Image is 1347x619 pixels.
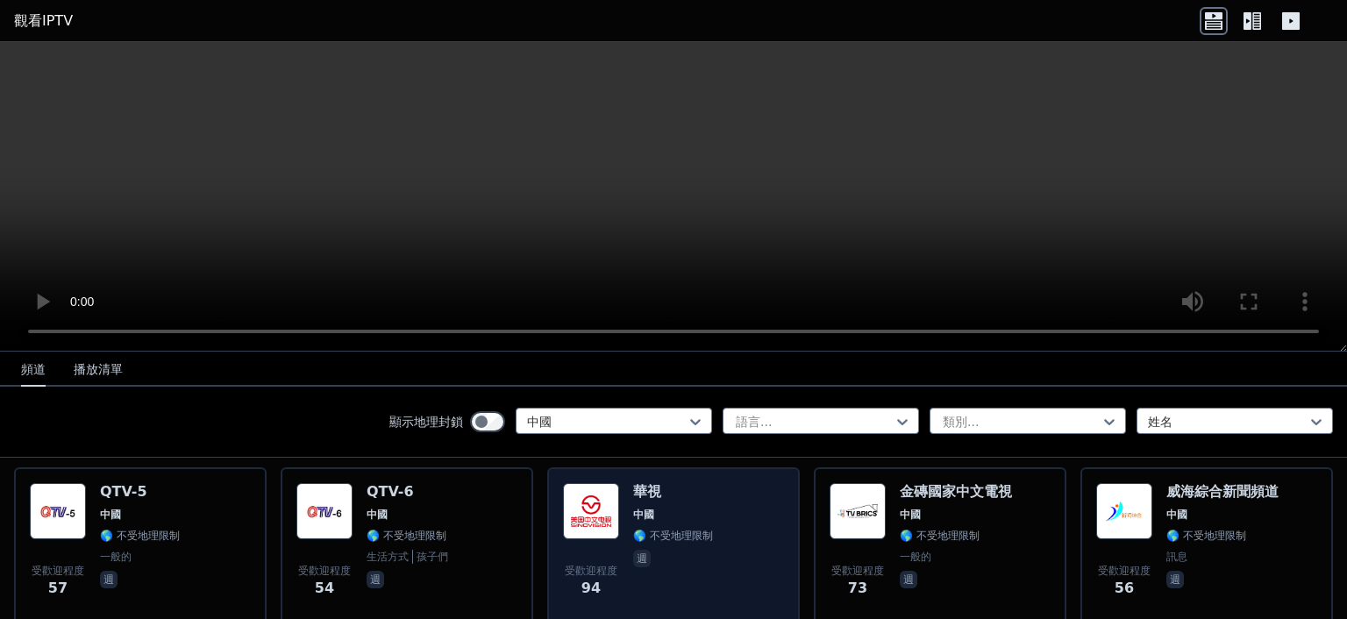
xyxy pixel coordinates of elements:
font: 🌎 不受地理限制 [367,530,446,542]
font: 華視 [633,483,661,500]
font: 🌎 不受地理限制 [100,530,180,542]
font: 57 [48,580,68,596]
font: 受歡迎程度 [831,565,884,577]
img: SinoVision [563,483,619,539]
font: 73 [848,580,867,596]
img: QTV-6 [296,483,353,539]
button: 播放清單 [74,353,123,387]
img: Weihai Comprehensive News Channel [1096,483,1152,539]
font: 受歡迎程度 [1098,565,1151,577]
font: 中國 [900,509,921,521]
font: 中國 [100,509,121,521]
font: 中國 [367,509,388,521]
font: QTV-6 [367,483,414,500]
button: 頻道 [21,353,46,387]
font: 受歡迎程度 [32,565,84,577]
font: 週 [1170,573,1180,586]
img: QTV-5 [30,483,86,539]
a: 觀看IPTV [14,11,73,32]
font: 中國 [1166,509,1187,521]
font: 54 [315,580,334,596]
font: 週 [903,573,914,586]
font: 94 [581,580,601,596]
font: 週 [637,552,647,565]
font: 受歡迎程度 [565,565,617,577]
font: 金磚國家中文電視 [900,483,1012,500]
font: 播放清單 [74,362,123,376]
font: 🌎 不受地理限制 [633,530,713,542]
font: 受歡迎程度 [298,565,351,577]
font: 🌎 不受地理限制 [900,530,980,542]
font: 56 [1115,580,1134,596]
font: 孩子們 [417,551,448,563]
img: TV BRICS Chinese [830,483,886,539]
font: 一般的 [900,551,931,563]
font: QTV-5 [100,483,147,500]
font: 中國 [633,509,654,521]
font: 顯示地理封鎖 [389,415,463,429]
font: 頻道 [21,362,46,376]
font: 一般的 [100,551,132,563]
font: 週 [370,573,381,586]
font: 訊息 [1166,551,1187,563]
font: 觀看IPTV [14,12,73,29]
font: 生活方式 [367,551,409,563]
font: 威海綜合新聞頻道 [1166,483,1279,500]
font: 🌎 不受地理限制 [1166,530,1246,542]
font: 週 [103,573,114,586]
